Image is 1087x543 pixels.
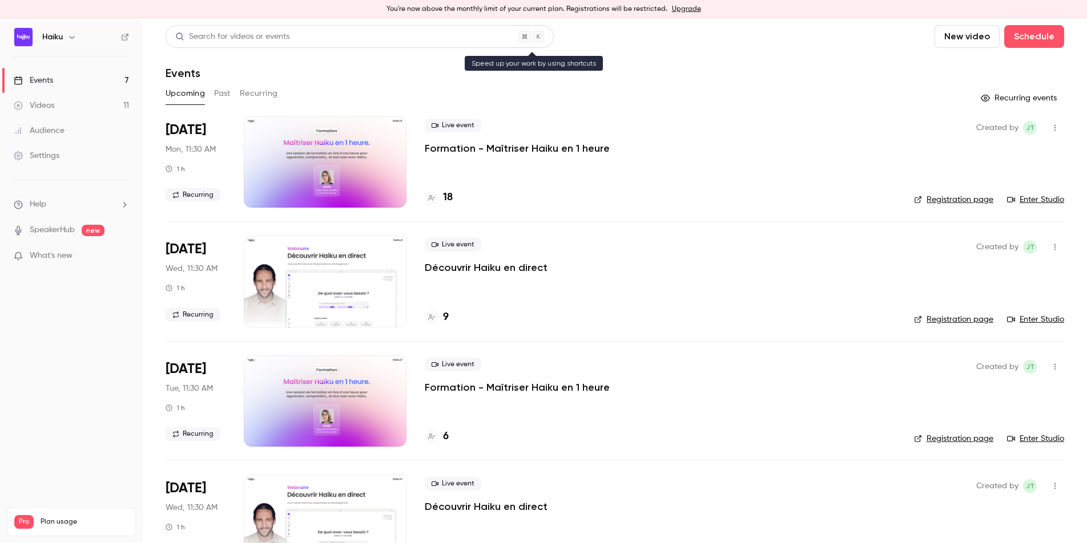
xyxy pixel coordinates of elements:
[42,31,63,43] h6: Haiku
[976,360,1018,374] span: Created by
[166,479,206,497] span: [DATE]
[1023,360,1037,374] span: jean Touzet
[166,240,206,258] span: [DATE]
[1026,360,1034,374] span: jT
[166,121,206,139] span: [DATE]
[1004,25,1064,48] button: Schedule
[166,188,220,202] span: Recurring
[166,164,185,173] div: 1 h
[14,515,34,529] span: Pro
[1026,479,1034,493] span: jT
[166,236,226,327] div: Oct 1 Wed, 11:30 AM (Europe/Paris)
[1026,240,1034,254] span: jT
[82,225,104,236] span: new
[166,427,220,441] span: Recurring
[425,358,481,371] span: Live event
[1007,194,1064,205] a: Enter Studio
[976,89,1064,107] button: Recurring events
[166,116,226,208] div: Sep 29 Mon, 11:30 AM (Europe/Paris)
[30,250,73,262] span: What's new
[166,283,185,293] div: 1 h
[914,314,993,325] a: Registration page
[425,119,481,132] span: Live event
[976,121,1018,135] span: Created by
[443,429,449,444] h4: 6
[914,194,993,205] a: Registration page
[166,522,185,532] div: 1 h
[30,224,75,236] a: SpeakerHub
[1023,240,1037,254] span: jean Touzet
[1007,433,1064,444] a: Enter Studio
[166,308,220,322] span: Recurring
[425,380,610,394] a: Formation - Maîtriser Haiku en 1 heure
[1023,479,1037,493] span: jean Touzet
[166,355,226,447] div: Oct 7 Tue, 11:30 AM (Europe/Paris)
[1007,314,1064,325] a: Enter Studio
[166,502,218,513] span: Wed, 11:30 AM
[166,383,213,394] span: Tue, 11:30 AM
[425,261,547,274] a: Découvrir Haiku en direct
[425,500,547,513] a: Découvrir Haiku en direct
[166,84,205,103] button: Upcoming
[166,263,218,274] span: Wed, 11:30 AM
[1023,121,1037,135] span: jean Touzet
[166,403,185,412] div: 1 h
[166,360,206,378] span: [DATE]
[425,310,449,325] a: 9
[14,125,65,136] div: Audience
[425,429,449,444] a: 6
[30,198,46,210] span: Help
[115,251,129,261] iframe: Noticeable Trigger
[443,190,453,205] h4: 18
[1026,121,1034,135] span: jT
[672,5,701,14] a: Upgrade
[425,190,453,205] a: 18
[976,240,1018,254] span: Created by
[166,144,216,155] span: Mon, 11:30 AM
[14,75,53,86] div: Events
[240,84,278,103] button: Recurring
[214,84,231,103] button: Past
[14,100,54,111] div: Videos
[935,25,1000,48] button: New video
[425,238,481,252] span: Live event
[14,150,59,161] div: Settings
[14,198,129,210] li: help-dropdown-opener
[914,433,993,444] a: Registration page
[166,66,200,80] h1: Events
[14,28,33,46] img: Haiku
[41,517,128,526] span: Plan usage
[425,477,481,491] span: Live event
[976,479,1018,493] span: Created by
[425,141,610,155] a: Formation - Maîtriser Haiku en 1 heure
[443,310,449,325] h4: 9
[175,31,289,43] div: Search for videos or events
